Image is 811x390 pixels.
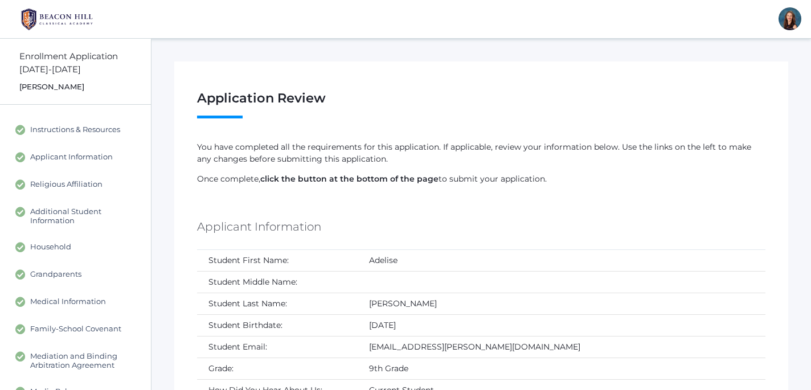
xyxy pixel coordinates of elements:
td: [EMAIL_ADDRESS][PERSON_NAME][DOMAIN_NAME] [358,336,765,358]
span: Additional Student Information [30,207,140,225]
p: Once complete, to submit your application. [197,173,765,185]
td: Adelise [358,250,765,272]
td: [DATE] [358,314,765,336]
h5: Applicant Information [197,217,321,236]
img: BHCALogos-05-308ed15e86a5a0abce9b8dd61676a3503ac9727e845dece92d48e8588c001991.png [14,5,100,34]
td: Grade: [197,358,358,379]
div: [DATE]-[DATE] [19,63,151,76]
td: Student Last Name: [197,293,358,314]
td: [PERSON_NAME] [358,293,765,314]
p: You have completed all the requirements for this application. If applicable, review your informat... [197,141,765,165]
span: Applicant Information [30,152,113,162]
span: Mediation and Binding Arbitration Agreement [30,351,140,370]
td: Student First Name: [197,250,358,272]
h1: Application Review [197,91,765,118]
span: Family-School Covenant [30,324,121,334]
div: Enrollment Application [19,50,151,63]
span: Grandparents [30,269,81,280]
span: Medical Information [30,297,106,307]
td: 9th Grade [358,358,765,379]
td: Student Birthdate: [197,314,358,336]
span: Household [30,242,71,252]
div: Hilary Erickson [779,7,801,30]
div: [PERSON_NAME] [19,81,151,93]
span: Instructions & Resources [30,125,120,135]
td: Student Email: [197,336,358,358]
strong: click the button at the bottom of the page [260,174,439,184]
td: Student Middle Name: [197,271,358,293]
span: Religious Affiliation [30,179,103,190]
